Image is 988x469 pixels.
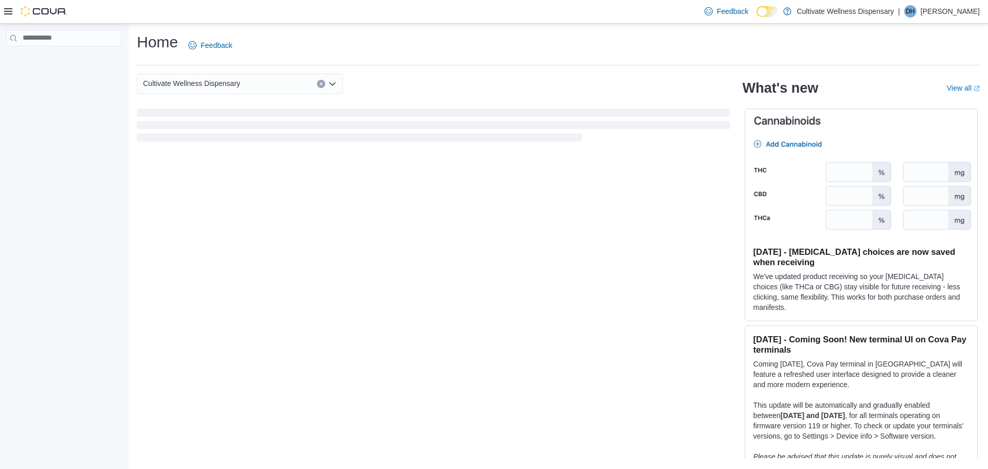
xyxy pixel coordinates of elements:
span: Cultivate Wellness Dispensary [143,77,240,90]
p: [PERSON_NAME] [921,5,980,18]
h1: Home [137,32,178,53]
span: Loading [137,111,730,144]
p: Coming [DATE], Cova Pay terminal in [GEOGRAPHIC_DATA] will feature a refreshed user interface des... [753,359,969,390]
a: Feedback [184,35,236,56]
span: Feedback [201,40,232,50]
p: This update will be automatically and gradually enabled between , for all terminals operating on ... [753,400,969,441]
nav: Complex example [6,48,121,73]
h3: [DATE] - Coming Soon! New terminal UI on Cova Pay terminals [753,334,969,355]
div: Dru Hensley [904,5,916,18]
input: Dark Mode [756,6,778,17]
a: View allExternal link [947,84,980,92]
button: Clear input [317,80,325,88]
img: Cova [21,6,67,16]
span: DH [906,5,914,18]
svg: External link [974,85,980,92]
span: Feedback [717,6,748,16]
a: Feedback [700,1,752,22]
h2: What's new [743,80,818,96]
p: | [898,5,900,18]
p: We've updated product receiving so your [MEDICAL_DATA] choices (like THCa or CBG) stay visible fo... [753,271,969,312]
button: Open list of options [328,80,337,88]
strong: [DATE] and [DATE] [781,411,845,420]
h3: [DATE] - [MEDICAL_DATA] choices are now saved when receiving [753,247,969,267]
p: Cultivate Wellness Dispensary [797,5,894,18]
